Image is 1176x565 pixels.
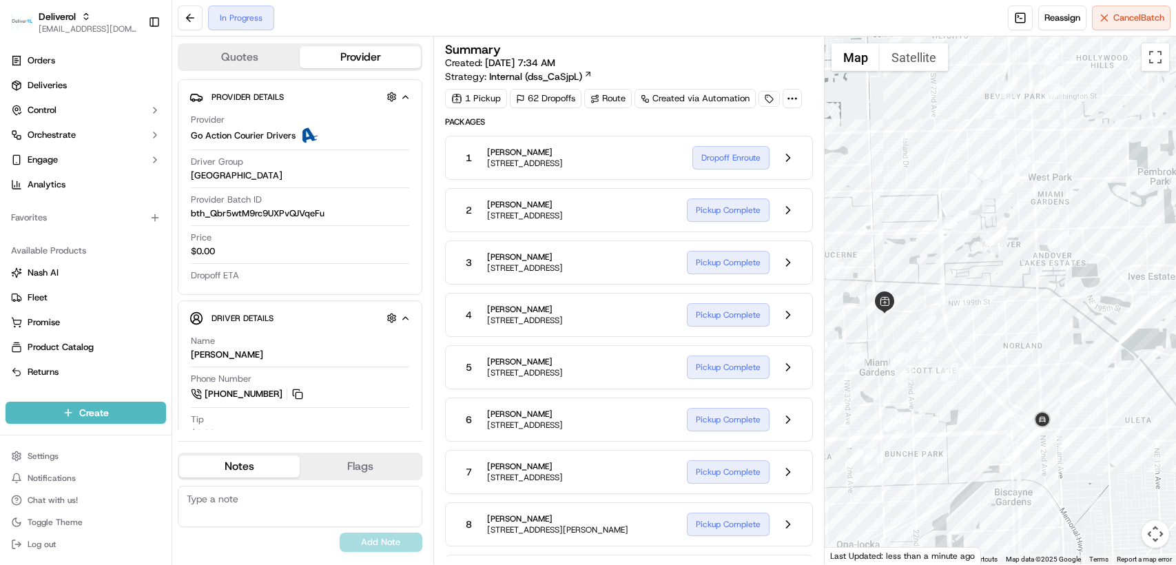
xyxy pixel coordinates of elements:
div: 38 [1094,380,1112,398]
span: Notifications [28,473,76,484]
span: [PERSON_NAME] [487,409,563,420]
span: Returns [28,366,59,378]
button: Toggle Theme [6,513,166,532]
span: 5 [466,360,472,374]
div: 22 [1044,47,1062,65]
span: [STREET_ADDRESS] [487,263,563,274]
div: 16 [995,96,1013,114]
a: [PHONE_NUMBER] [191,387,305,402]
a: Returns [11,366,161,378]
img: ActionCourier.png [301,127,318,144]
a: Terms (opens in new tab) [1089,555,1108,563]
a: Fleet [11,291,161,304]
button: Settings [6,446,166,466]
button: Deliverol [39,10,76,23]
span: [STREET_ADDRESS] [487,472,563,483]
span: Engage [28,154,58,166]
div: 40 [993,411,1011,429]
button: Chat with us! [6,491,166,510]
span: Packages [445,116,813,127]
button: Reassign [1038,6,1086,30]
button: DeliverolDeliverol[EMAIL_ADDRESS][DOMAIN_NAME] [6,6,143,39]
span: 7 [466,465,472,479]
span: Tip [191,413,204,426]
div: Last Updated: less than a minute ago [825,547,981,564]
span: 3 [466,256,472,269]
div: Route [584,89,632,108]
img: Google [828,546,874,564]
button: Create [6,402,166,424]
div: 11 [983,161,1001,179]
button: Fleet [6,287,166,309]
a: Promise [11,316,161,329]
div: 13 [1002,174,1020,192]
span: [PERSON_NAME] [487,356,563,367]
span: Driver Details [212,313,274,324]
div: Favorites [6,207,166,229]
span: Deliveries [28,79,67,92]
span: 1 [466,151,472,165]
div: 44 [887,352,905,370]
div: 1 [990,237,1008,255]
button: Promise [6,311,166,333]
span: $0.00 [191,245,215,258]
span: bth_Qbr5wtM9rc9UXPvQJVqeFu [191,207,324,220]
div: 62 [864,297,882,315]
span: 2 [466,203,472,217]
div: 9 [976,182,994,200]
span: 4 [466,308,472,322]
button: Map camera controls [1142,520,1169,548]
span: [PERSON_NAME] [487,461,563,472]
span: Toggle Theme [28,517,83,528]
span: [STREET_ADDRESS][PERSON_NAME] [487,524,628,535]
div: 21 [1046,66,1064,84]
span: Phone Number [191,373,251,385]
span: Price [191,232,212,244]
span: [STREET_ADDRESS] [487,420,563,431]
span: [STREET_ADDRESS] [487,158,563,169]
div: 46 [893,412,911,430]
span: [STREET_ADDRESS] [487,367,563,378]
button: Flags [300,455,420,477]
a: Internal (dss_CaSjpL) [489,70,592,83]
span: Dropoff ETA [191,269,239,282]
a: Created via Automation [635,89,756,108]
span: Promise [28,316,60,329]
span: Product Catalog [28,341,94,353]
button: Driver Details [189,307,411,329]
div: 53 [824,407,842,424]
span: Log out [28,539,56,550]
div: 5 [1051,230,1069,248]
a: Open this area in Google Maps (opens a new window) [828,546,874,564]
img: Deliverol [11,12,33,32]
span: 6 [466,413,472,427]
div: 1 Pickup [445,89,507,108]
span: Control [28,104,56,116]
a: Deliveries [6,74,166,96]
button: Show satellite imagery [880,43,948,71]
span: [GEOGRAPHIC_DATA] [191,169,282,182]
a: Analytics [6,174,166,196]
div: 45 [896,365,914,383]
span: [PERSON_NAME] [487,251,563,263]
span: [EMAIL_ADDRESS][DOMAIN_NAME] [39,23,137,34]
span: Provider [191,114,225,126]
button: Provider [300,46,420,68]
div: 6 [938,217,956,235]
div: 10 [970,163,988,181]
span: 8 [466,517,472,531]
span: Internal (dss_CaSjpL) [489,70,582,83]
div: 20 [1034,74,1052,92]
div: 39 [1058,433,1076,451]
a: Report a map error [1117,555,1172,563]
h3: Summary [445,43,501,56]
button: Quotes [179,46,300,68]
div: 17 [1000,80,1018,98]
div: 47 [885,413,902,431]
span: [PERSON_NAME] [487,147,563,158]
div: 62 Dropoffs [510,89,581,108]
button: Orchestrate [6,124,166,146]
span: Map data ©2025 Google [1006,555,1081,563]
span: [DATE] 7:34 AM [485,56,555,69]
